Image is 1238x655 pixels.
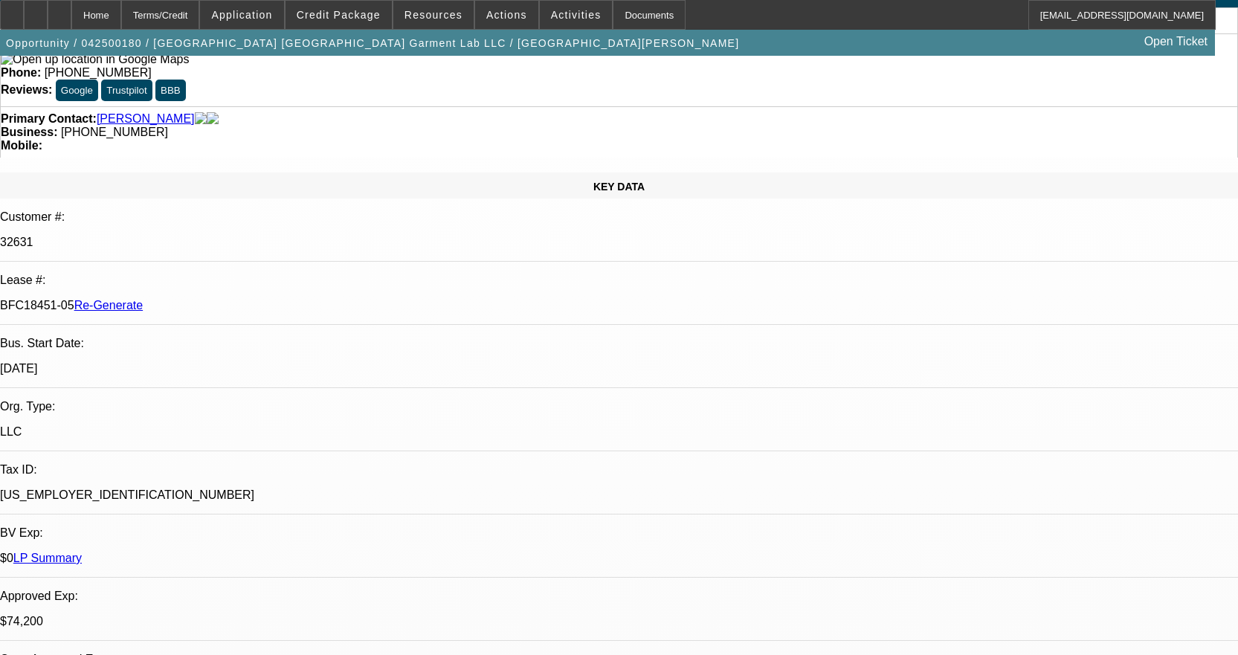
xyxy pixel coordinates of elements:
img: linkedin-icon.png [207,112,219,126]
span: Resources [404,9,462,21]
button: Trustpilot [101,80,152,101]
button: Resources [393,1,474,29]
button: BBB [155,80,186,101]
strong: Phone: [1,66,41,79]
span: Opportunity / 042500180 / [GEOGRAPHIC_DATA] [GEOGRAPHIC_DATA] Garment Lab LLC / [GEOGRAPHIC_DATA]... [6,37,739,49]
span: Credit Package [297,9,381,21]
strong: Reviews: [1,83,52,96]
a: LP Summary [13,552,82,564]
span: Actions [486,9,527,21]
button: Activities [540,1,613,29]
strong: Mobile: [1,139,42,152]
span: KEY DATA [593,181,645,193]
button: Application [200,1,283,29]
strong: Business: [1,126,57,138]
span: Activities [551,9,602,21]
a: View Google Maps [1,53,189,65]
span: [PHONE_NUMBER] [45,66,152,79]
a: [PERSON_NAME] [97,112,195,126]
strong: Primary Contact: [1,112,97,126]
button: Google [56,80,98,101]
span: [PHONE_NUMBER] [61,126,168,138]
button: Credit Package [286,1,392,29]
a: Re-Generate [74,299,144,312]
img: facebook-icon.png [195,112,207,126]
a: Open Ticket [1138,29,1213,54]
span: Application [211,9,272,21]
button: Actions [475,1,538,29]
